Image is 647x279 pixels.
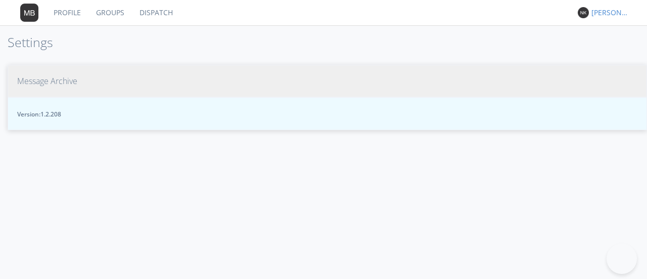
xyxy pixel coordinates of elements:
[8,97,647,130] button: Version:1.2.208
[20,4,38,22] img: 373638.png
[8,65,647,98] button: Message Archive
[578,7,589,18] img: 373638.png
[607,244,637,274] iframe: Toggle Customer Support
[17,110,637,118] span: Version: 1.2.208
[17,75,77,87] span: Message Archive
[591,8,629,18] div: [PERSON_NAME] *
